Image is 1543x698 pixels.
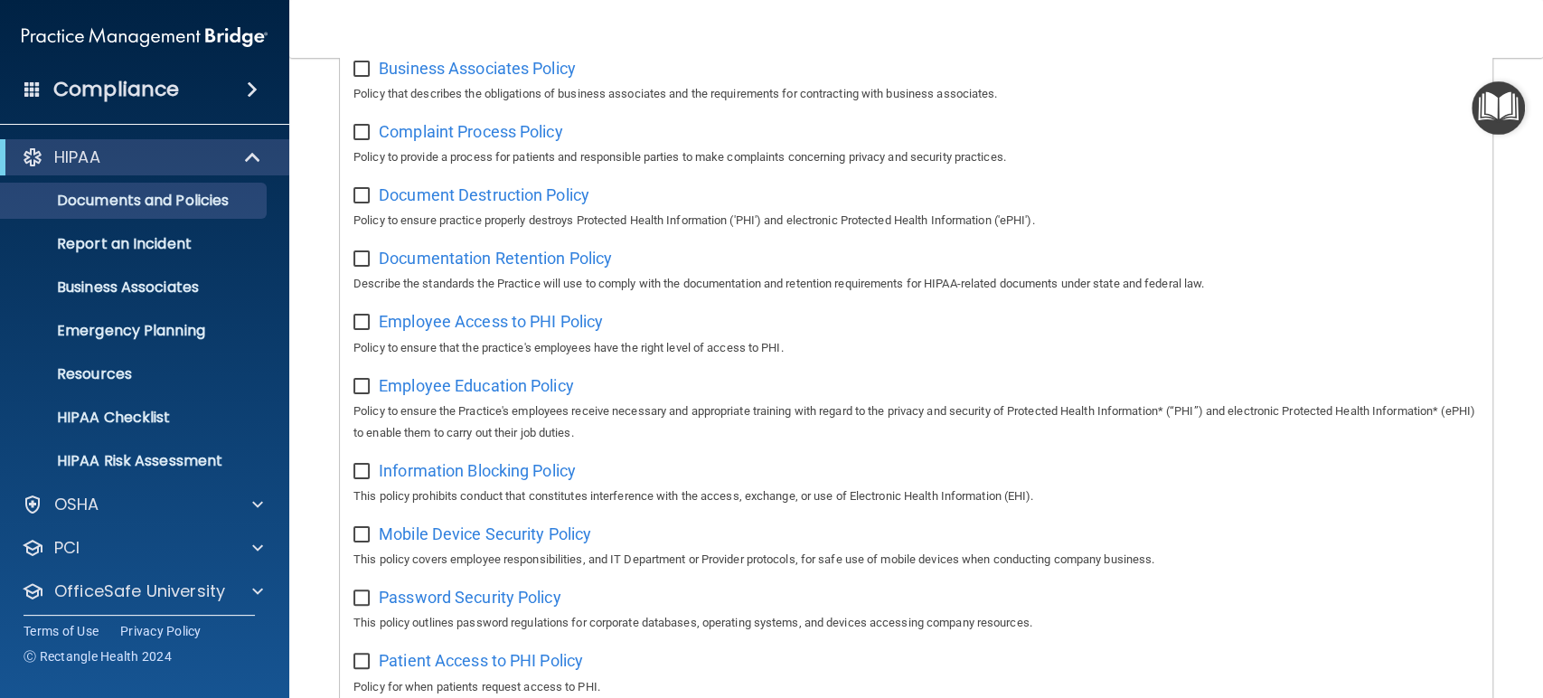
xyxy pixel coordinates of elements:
span: Ⓒ Rectangle Health 2024 [24,647,172,665]
p: Report an Incident [12,235,259,253]
p: This policy prohibits conduct that constitutes interference with the access, exchange, or use of ... [353,486,1479,507]
span: Mobile Device Security Policy [379,524,591,543]
p: Policy to ensure that the practice's employees have the right level of access to PHI. [353,337,1479,359]
p: PCI [54,537,80,559]
a: Terms of Use [24,622,99,640]
span: Password Security Policy [379,588,560,607]
a: OfficeSafe University [22,580,263,602]
button: Open Resource Center [1472,81,1525,135]
p: Emergency Planning [12,322,259,340]
p: Business Associates [12,278,259,297]
p: Policy to ensure the Practice's employees receive necessary and appropriate training with regard ... [353,401,1479,444]
p: This policy covers employee responsibilities, and IT Department or Provider protocols, for safe u... [353,549,1479,571]
p: Policy to provide a process for patients and responsible parties to make complaints concerning pr... [353,146,1479,168]
p: HIPAA Risk Assessment [12,452,259,470]
p: Policy that describes the obligations of business associates and the requirements for contracting... [353,83,1479,105]
a: HIPAA [22,146,262,168]
p: Resources [12,365,259,383]
p: This policy outlines password regulations for corporate databases, operating systems, and devices... [353,612,1479,634]
span: Document Destruction Policy [379,185,589,204]
p: HIPAA [54,146,100,168]
span: Information Blocking Policy [379,461,576,480]
span: Employee Access to PHI Policy [379,312,603,331]
a: Privacy Policy [120,622,202,640]
span: Employee Education Policy [379,376,574,395]
span: Complaint Process Policy [379,122,562,141]
p: Policy to ensure practice properly destroys Protected Health Information ('PHI') and electronic P... [353,210,1479,231]
p: OfficeSafe University [54,580,225,602]
p: Policy for when patients request access to PHI. [353,676,1479,698]
h4: Compliance [53,77,179,102]
p: HIPAA Checklist [12,409,259,427]
span: Documentation Retention Policy [379,249,612,268]
a: PCI [22,537,263,559]
a: OSHA [22,494,263,515]
span: Business Associates Policy [379,59,576,78]
p: Describe the standards the Practice will use to comply with the documentation and retention requi... [353,273,1479,295]
p: OSHA [54,494,99,515]
p: Documents and Policies [12,192,259,210]
span: Patient Access to PHI Policy [379,651,583,670]
img: PMB logo [22,19,268,55]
